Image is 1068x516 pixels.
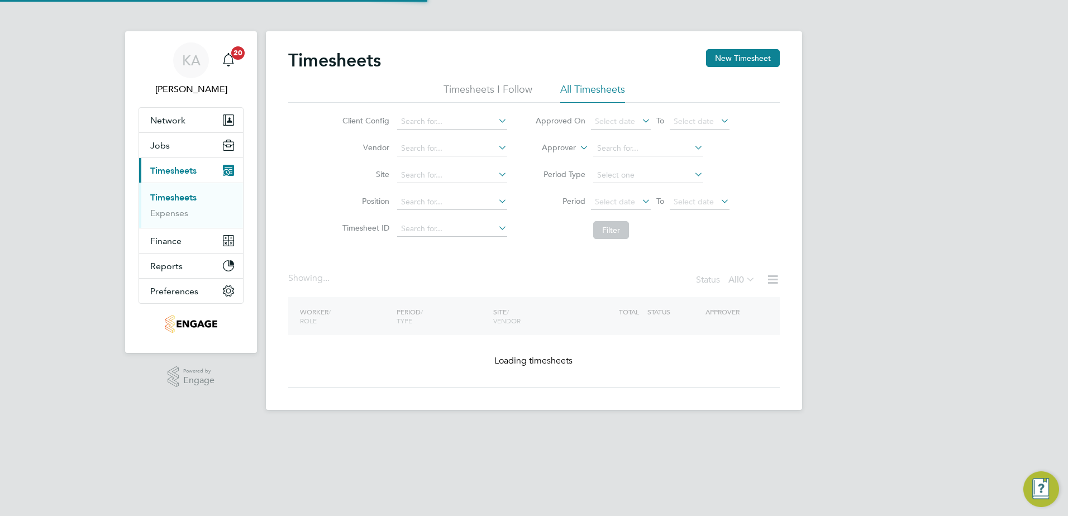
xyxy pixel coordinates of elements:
span: Select date [595,197,635,207]
button: Reports [139,254,243,278]
label: All [728,274,755,285]
button: Preferences [139,279,243,303]
span: Reports [150,261,183,271]
span: To [653,113,667,128]
a: Expenses [150,208,188,218]
span: Preferences [150,286,198,297]
input: Select one [593,168,703,183]
label: Period [535,196,585,206]
input: Search for... [593,141,703,156]
label: Client Config [339,116,389,126]
a: KA[PERSON_NAME] [139,42,244,96]
li: Timesheets I Follow [444,83,532,103]
label: Site [339,169,389,179]
input: Search for... [397,114,507,130]
input: Search for... [397,141,507,156]
input: Search for... [397,221,507,237]
button: New Timesheet [706,49,780,67]
li: All Timesheets [560,83,625,103]
nav: Main navigation [125,31,257,353]
div: Timesheets [139,183,243,228]
span: Select date [674,116,714,126]
button: Timesheets [139,158,243,183]
button: Jobs [139,133,243,157]
label: Approver [526,142,576,154]
a: Powered byEngage [168,366,215,388]
span: 0 [739,274,744,285]
label: Approved On [535,116,585,126]
button: Engage Resource Center [1023,471,1059,507]
button: Filter [593,221,629,239]
span: Jobs [150,140,170,151]
div: Status [696,273,757,288]
div: Showing [288,273,332,284]
span: Engage [183,376,214,385]
span: To [653,194,667,208]
span: Timesheets [150,165,197,176]
input: Search for... [397,194,507,210]
span: Kerry Asawla [139,83,244,96]
h2: Timesheets [288,49,381,71]
input: Search for... [397,168,507,183]
span: Select date [674,197,714,207]
span: Select date [595,116,635,126]
span: Network [150,115,185,126]
button: Finance [139,228,243,253]
span: Finance [150,236,182,246]
a: 20 [217,42,240,78]
span: 20 [231,46,245,60]
span: Powered by [183,366,214,376]
label: Period Type [535,169,585,179]
label: Vendor [339,142,389,152]
img: thornbaker-logo-retina.png [165,315,217,333]
label: Position [339,196,389,206]
span: ... [323,273,330,284]
button: Network [139,108,243,132]
label: Timesheet ID [339,223,389,233]
a: Go to home page [139,315,244,333]
a: Timesheets [150,192,197,203]
span: KA [182,53,201,68]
